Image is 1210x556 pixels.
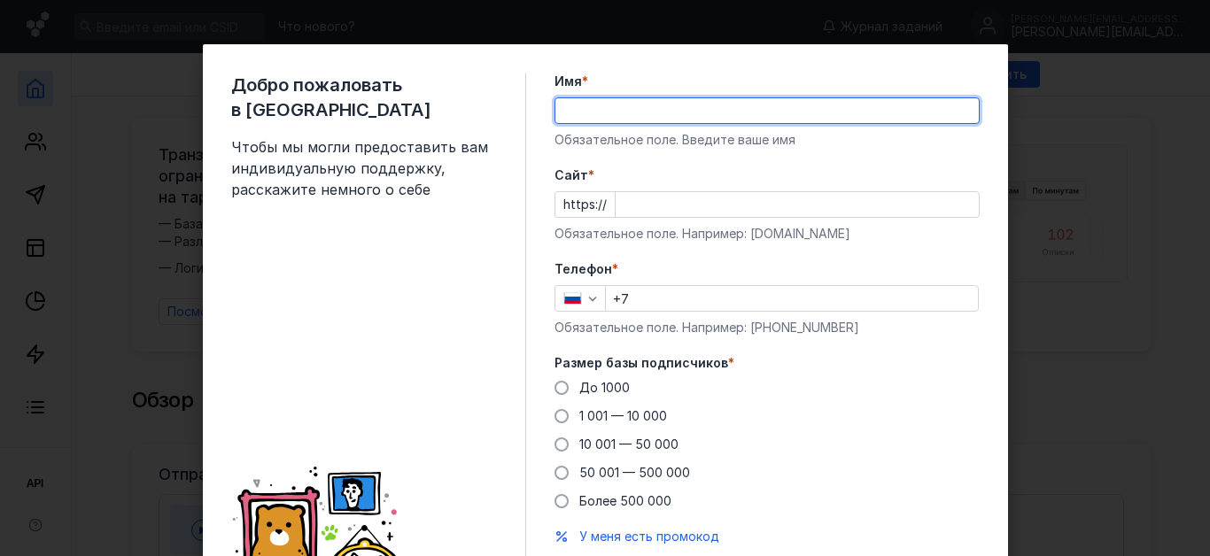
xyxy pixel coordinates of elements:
[579,528,719,545] button: У меня есть промокод
[231,136,497,200] span: Чтобы мы могли предоставить вам индивидуальную поддержку, расскажите немного о себе
[579,436,679,452] span: 10 001 — 50 000
[555,260,612,278] span: Телефон
[555,166,588,184] span: Cайт
[555,354,728,372] span: Размер базы подписчиков
[579,408,667,423] span: 1 001 — 10 000
[579,493,671,508] span: Более 500 000
[555,319,980,336] div: Обязательное поле. Например: [PHONE_NUMBER]
[579,380,630,395] span: До 1000
[555,225,980,243] div: Обязательное поле. Например: [DOMAIN_NAME]
[579,465,690,480] span: 50 001 — 500 000
[231,73,497,122] span: Добро пожаловать в [GEOGRAPHIC_DATA]
[579,529,719,544] span: У меня есть промокод
[555,73,582,90] span: Имя
[555,131,980,149] div: Обязательное поле. Введите ваше имя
